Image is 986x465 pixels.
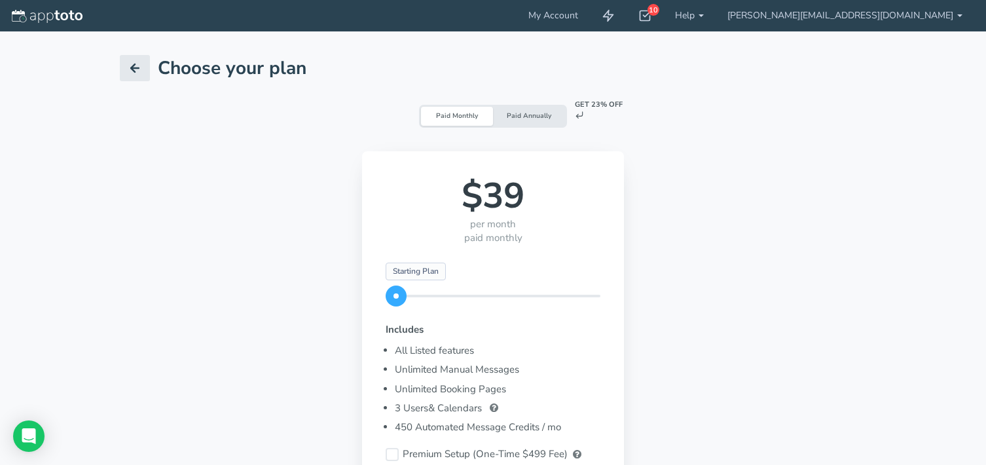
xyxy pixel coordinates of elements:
[403,447,568,461] span: Premium Setup (One-Time $499 Fee)
[395,380,600,399] li: Unlimited Booking Pages
[12,10,82,23] img: logo-apptoto--white.svg
[395,399,600,418] li: 3 User & Calendar
[386,217,600,231] div: per month
[395,418,600,437] li: 450 Automated Message Credits / mo
[386,323,600,337] p: Includes
[424,401,428,415] span: s
[395,341,600,360] li: All Listed features
[158,58,306,79] h1: Choose your plan
[648,4,659,16] div: 10
[386,263,446,280] span: Starting Plan
[567,97,623,120] div: Get 23% off
[477,401,482,415] span: s
[386,175,600,217] div: $39
[493,107,565,126] div: Paid Annually
[421,107,493,126] div: Paid Monthly
[13,420,45,452] div: Open Intercom Messenger
[395,360,600,379] li: Unlimited Manual Messages
[386,231,600,245] div: paid monthly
